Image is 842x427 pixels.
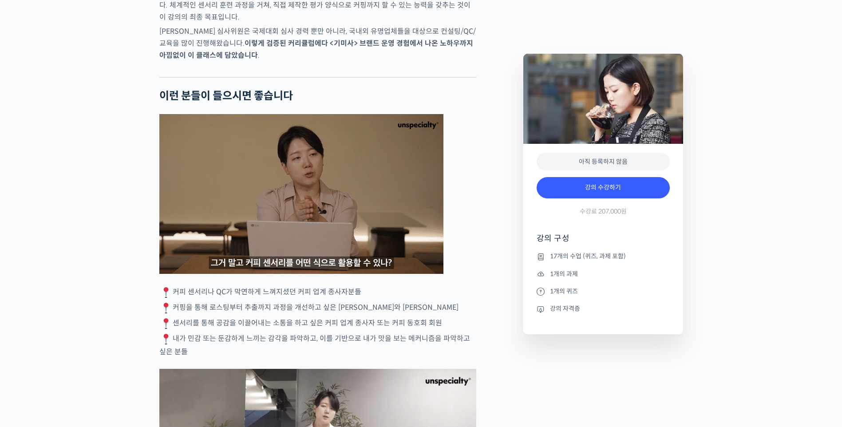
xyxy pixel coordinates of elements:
[81,295,92,302] span: 대화
[115,281,170,304] a: 설정
[159,317,476,330] p: 센서리를 통해 공감을 이끌어내는 소통을 하고 싶은 커피 업계 종사자 또는 커피 동호회 회원
[159,39,473,60] strong: 이렇게 검증된 커리큘럼에다 <기미사> 브랜드 운영 경험에서 나온 노하우까지 아낌없이 이 클래스에 담았습니다
[3,281,59,304] a: 홈
[59,281,115,304] a: 대화
[159,286,476,299] p: 커피 센서리나 QC가 막연하게 느껴지셨던 커피 업계 종사자분들
[161,318,171,329] img: 📍
[137,295,148,302] span: 설정
[159,89,293,103] strong: 이런 분들이 들으시면 좋습니다
[537,304,670,314] li: 강의 자격증
[161,303,171,313] img: 📍
[537,251,670,262] li: 17개의 수업 (퀴즈, 과제 포함)
[580,207,627,216] span: 수강료 207,000원
[161,334,171,344] img: 📍
[537,233,670,251] h4: 강의 구성
[161,287,171,298] img: 📍
[159,25,476,61] p: [PERSON_NAME] 심사위원은 국제대회 심사 경력 뿐만 아니라, 국내외 유명업체들을 대상으로 컨설팅/QC/교육을 많이 진행해왔습니다. .
[537,286,670,297] li: 1개의 퀴즈
[159,301,476,315] p: 커핑을 통해 로스팅부터 추출까지 과정을 개선하고 싶은 [PERSON_NAME]와 [PERSON_NAME]
[28,295,33,302] span: 홈
[159,332,476,358] p: 내가 민감 또는 둔감하게 느끼는 감각을 파악하고, 이를 기반으로 내가 맛을 보는 메커니즘을 파악하고 싶은 분들
[537,177,670,198] a: 강의 수강하기
[537,153,670,171] div: 아직 등록하지 않음
[537,269,670,279] li: 1개의 과제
